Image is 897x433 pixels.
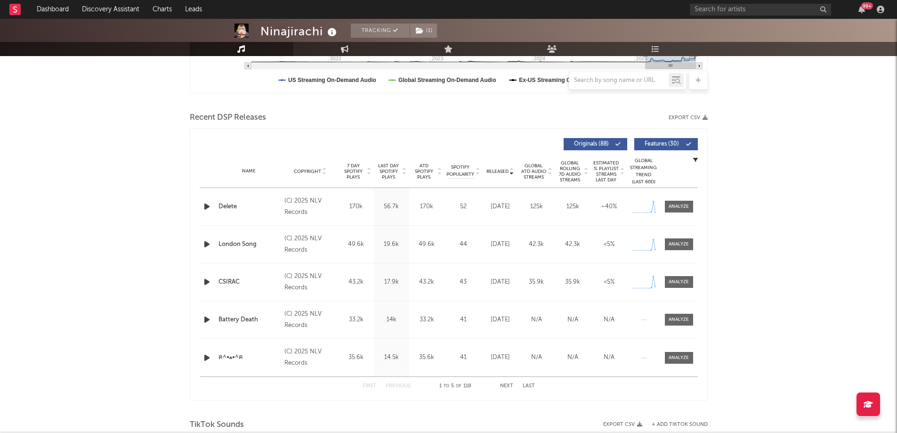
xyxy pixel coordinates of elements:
div: 14k [376,315,407,325]
div: 170k [412,202,442,212]
span: of [456,384,461,388]
span: Recent DSP Releases [190,112,266,123]
div: 44 [447,240,480,249]
div: 35.6k [341,353,372,362]
div: 33.2k [341,315,372,325]
div: [DATE] [485,353,516,362]
span: 7 Day Spotify Plays [341,163,366,180]
span: Estimated % Playlist Streams Last Day [593,160,619,183]
div: <5% [593,278,625,287]
div: 33.2k [412,315,442,325]
span: ATD Spotify Plays [412,163,436,180]
div: [DATE] [485,240,516,249]
div: 17.9k [376,278,407,287]
button: + Add TikTok Sound [652,422,708,427]
div: [DATE] [485,315,516,325]
span: Global ATD Audio Streams [521,163,547,180]
button: Originals(88) [564,138,627,150]
div: 14.5k [376,353,407,362]
a: Delete [218,202,280,212]
button: Last [523,384,535,389]
span: to [444,384,449,388]
a: CSIRAC [218,278,280,287]
div: 43 [447,278,480,287]
div: Ninajirachi [260,24,339,39]
div: N/A [521,353,552,362]
div: 42.3k [557,240,589,249]
div: 35.9k [557,278,589,287]
input: Search for artists [690,4,831,16]
span: Global Rolling 7D Audio Streams [557,160,583,183]
span: Features ( 30 ) [640,141,684,147]
button: Export CSV [669,115,708,121]
div: N/A [593,353,625,362]
div: 41 [447,353,480,362]
div: [DATE] [485,278,516,287]
a: London Song [218,240,280,249]
div: 170k [341,202,372,212]
span: Originals ( 88 ) [570,141,613,147]
div: 43.2k [341,278,372,287]
button: Features(30) [634,138,698,150]
span: Spotify Popularity [446,164,474,178]
div: 49.6k [341,240,372,249]
div: N/A [557,353,589,362]
div: (C) 2025 NLV Records [284,309,336,331]
div: ~ 40 % [593,202,625,212]
div: 52 [447,202,480,212]
div: 19.6k [376,240,407,249]
div: Global Streaming Trend (Last 60D) [630,157,658,186]
button: Export CSV [603,422,642,427]
div: (C) 2025 NLV Records [284,196,336,218]
div: <5% [593,240,625,249]
div: N/A [593,315,625,325]
button: First [363,384,376,389]
span: ( 1 ) [410,24,437,38]
div: 42.3k [521,240,552,249]
div: 125k [557,202,589,212]
div: (C) 2025 NLV Records [284,271,336,294]
button: + Add TikTok Sound [642,422,708,427]
a: ฅ^•ﻌ•^ฅ [218,353,280,362]
div: N/A [521,315,552,325]
span: Last Day Spotify Plays [376,163,401,180]
div: 99 + [861,2,873,9]
div: 125k [521,202,552,212]
a: Battery Death [218,315,280,325]
span: Released [486,169,509,174]
div: 41 [447,315,480,325]
span: TikTok Sounds [190,419,244,431]
div: 49.6k [412,240,442,249]
span: Copyright [294,169,321,174]
div: 43.2k [412,278,442,287]
div: 35.9k [521,278,552,287]
button: Previous [386,384,411,389]
div: (C) 2025 NLV Records [284,233,336,256]
div: Name [218,168,280,175]
div: (C) 2025 NLV Records [284,346,336,369]
div: N/A [557,315,589,325]
button: Next [500,384,513,389]
div: 1 5 118 [429,381,481,392]
div: 56.7k [376,202,407,212]
input: Search by song name or URL [569,77,669,84]
button: 99+ [858,6,865,13]
button: (1) [410,24,437,38]
div: [DATE] [485,202,516,212]
div: 35.6k [412,353,442,362]
button: Tracking [351,24,410,38]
